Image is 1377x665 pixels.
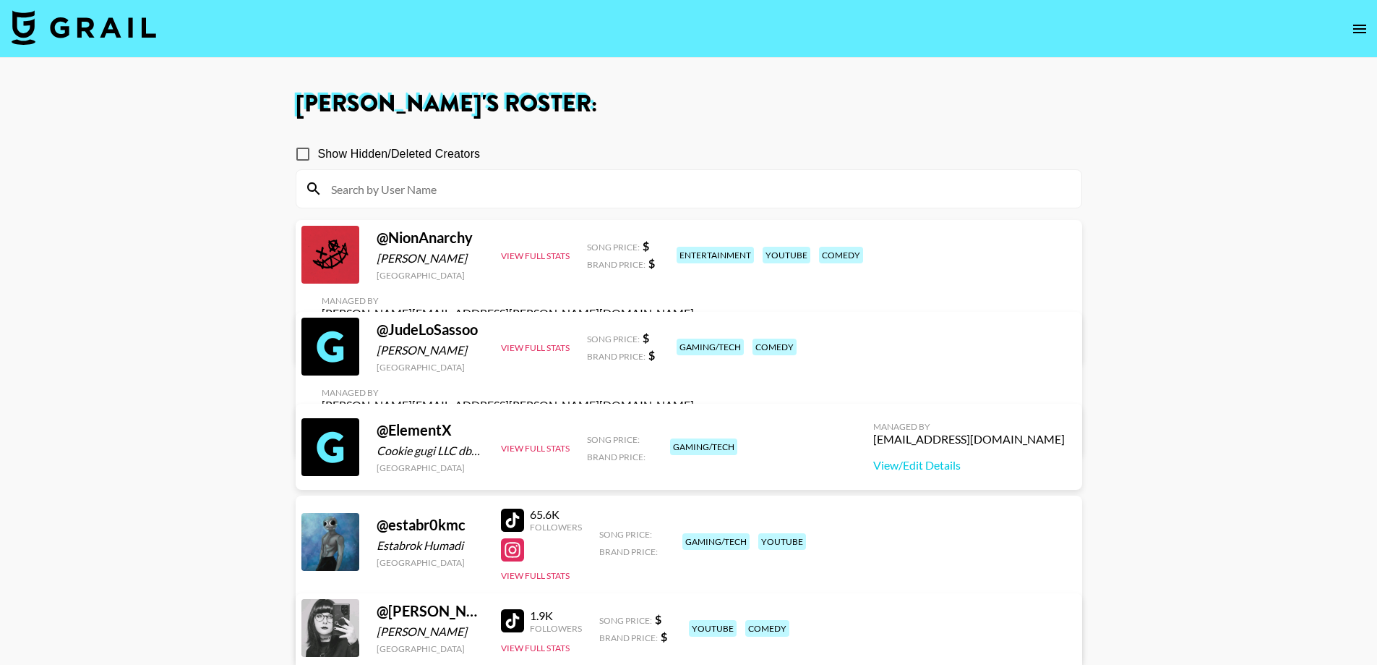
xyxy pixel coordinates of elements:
img: Grail Talent [12,10,156,45]
h1: [PERSON_NAME] 's Roster: [296,93,1082,116]
div: comedy [819,247,863,263]
button: View Full Stats [501,250,570,261]
span: Song Price: [587,334,640,344]
strong: $ [643,331,649,344]
div: gaming/tech [682,533,750,550]
div: [GEOGRAPHIC_DATA] [377,362,484,373]
div: @ NionAnarchy [377,229,484,247]
a: View/Edit Details [873,458,1065,473]
span: Song Price: [587,242,640,253]
div: @ estabr0kmc [377,516,484,534]
div: @ ElementX [377,421,484,439]
div: [PERSON_NAME] [377,624,484,639]
div: gaming/tech [677,339,744,355]
button: View Full Stats [501,443,570,454]
div: Managed By [873,421,1065,432]
div: Managed By [322,387,694,398]
div: [EMAIL_ADDRESS][DOMAIN_NAME] [873,432,1065,446]
div: 65.6K [530,507,582,522]
div: entertainment [677,247,754,263]
div: [PERSON_NAME] [377,343,484,357]
div: @ [PERSON_NAME] [377,602,484,620]
span: Song Price: [599,615,652,626]
div: youtube [763,247,810,263]
div: youtube [758,533,806,550]
strong: $ [643,239,649,253]
div: gaming/tech [670,439,737,455]
span: Brand Price: [599,632,658,643]
div: [GEOGRAPHIC_DATA] [377,557,484,568]
div: Cookie gugi LLC dba Element X [377,444,484,458]
div: Followers [530,522,582,533]
strong: $ [655,612,661,626]
div: [GEOGRAPHIC_DATA] [377,462,484,473]
div: Followers [530,623,582,634]
button: View Full Stats [501,570,570,581]
div: [PERSON_NAME] [377,251,484,266]
span: Brand Price: [587,259,645,270]
div: comedy [745,620,789,637]
div: [PERSON_NAME][EMAIL_ADDRESS][PERSON_NAME][DOMAIN_NAME] [322,306,694,321]
button: View Full Stats [501,643,570,653]
span: Brand Price: [599,546,658,557]
div: Managed By [322,295,694,306]
div: 1.9K [530,609,582,623]
strong: $ [648,348,655,362]
span: Song Price: [587,434,640,445]
button: open drawer [1345,14,1374,43]
div: [GEOGRAPHIC_DATA] [377,643,484,654]
div: youtube [689,620,737,637]
strong: $ [661,630,667,643]
button: View Full Stats [501,342,570,353]
strong: $ [648,256,655,270]
span: Song Price: [599,529,652,540]
input: Search by User Name [322,177,1073,200]
span: Brand Price: [587,452,645,462]
div: [GEOGRAPHIC_DATA] [377,270,484,281]
div: comedy [752,339,797,355]
div: [PERSON_NAME][EMAIL_ADDRESS][PERSON_NAME][DOMAIN_NAME] [322,398,694,412]
span: Brand Price: [587,351,645,362]
div: Estabrok Humadi [377,538,484,553]
div: @ JudeLoSassoo [377,321,484,339]
span: Show Hidden/Deleted Creators [318,145,481,163]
